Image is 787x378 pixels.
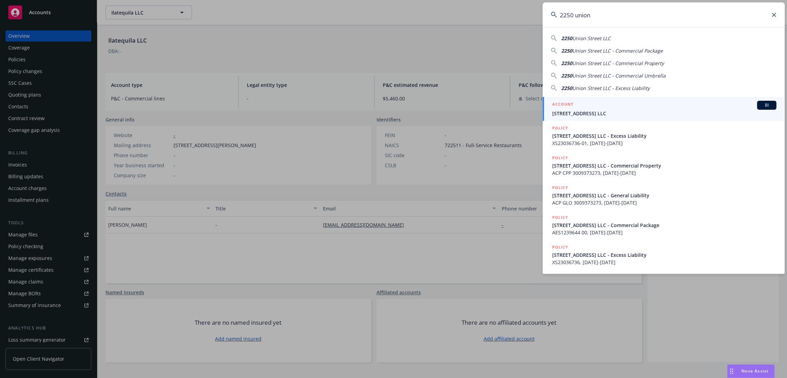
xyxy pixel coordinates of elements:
div: Drag to move [727,364,736,378]
span: Union Street LLC - Commercial Umbrella [572,72,666,79]
h5: POLICY [552,214,568,221]
span: XS23036736-01, [DATE]-[DATE] [552,139,776,147]
a: POLICY[STREET_ADDRESS] LLC - Commercial PropertyACP CPP 3009373273, [DATE]-[DATE] [543,151,785,180]
span: [STREET_ADDRESS] LLC - Excess Liability [552,251,776,259]
h5: POLICY [552,154,568,161]
span: BI [760,102,774,108]
span: 2250 [561,85,572,91]
h5: ACCOUNT [552,101,573,109]
h5: POLICY [552,184,568,191]
a: POLICY[STREET_ADDRESS] LLC - Excess LiabilityXS23036736-01, [DATE]-[DATE] [543,121,785,151]
span: Nova Assist [741,368,769,374]
span: [STREET_ADDRESS] LLC - Excess Liability [552,132,776,139]
span: ACP CPP 3009373273, [DATE]-[DATE] [552,169,776,177]
a: ACCOUNTBI[STREET_ADDRESS] LLC [543,97,785,121]
span: 2250 [561,35,572,42]
span: [STREET_ADDRESS] LLC - Commercial Property [552,162,776,169]
a: POLICY[STREET_ADDRESS] LLC - General LiabilityACP GLO 3009373273, [DATE]-[DATE] [543,180,785,210]
span: [STREET_ADDRESS] LLC - General Liability [552,192,776,199]
span: 2250 [561,47,572,54]
a: POLICY[STREET_ADDRESS] LLC - Excess LiabilityXS23036736, [DATE]-[DATE] [543,240,785,270]
span: Union Street LLC - Commercial Property [572,60,664,66]
span: [STREET_ADDRESS] LLC - Commercial Package [552,222,776,229]
span: 2250 [561,72,572,79]
a: POLICY[STREET_ADDRESS] LLC - Commercial PackageAES1239644 00, [DATE]-[DATE] [543,210,785,240]
span: XS23036736, [DATE]-[DATE] [552,259,776,266]
span: Union Street LLC - Commercial Package [572,47,663,54]
button: Nova Assist [727,364,775,378]
h5: POLICY [552,125,568,132]
span: AES1239644 00, [DATE]-[DATE] [552,229,776,236]
span: Union Street LLC - Excess Liability [572,85,650,91]
span: Union Street LLC [572,35,611,42]
span: 2250 [561,60,572,66]
span: ACP GLO 3009373273, [DATE]-[DATE] [552,199,776,206]
span: [STREET_ADDRESS] LLC [552,110,776,117]
input: Search... [543,2,785,27]
h5: POLICY [552,244,568,251]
